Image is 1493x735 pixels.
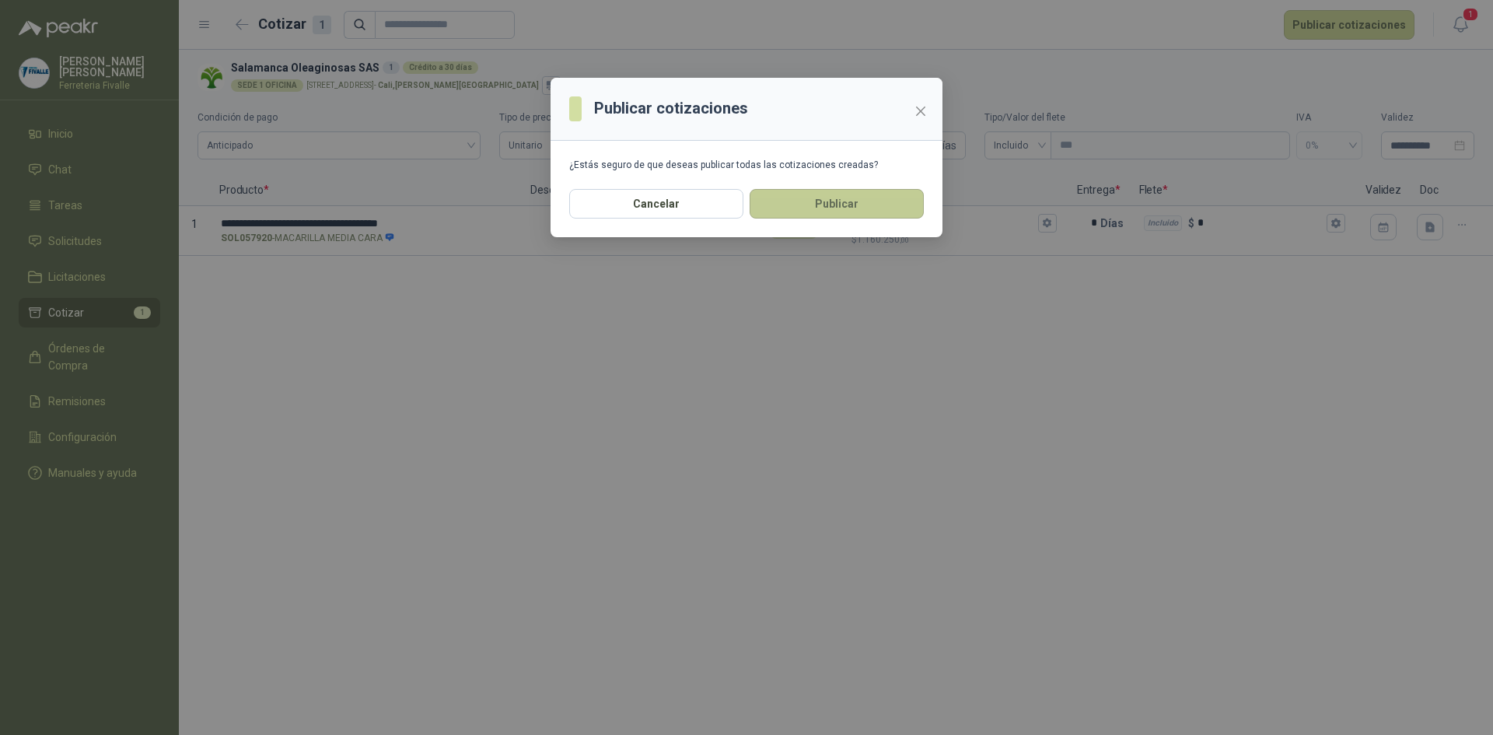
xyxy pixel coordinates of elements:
[594,96,748,121] h3: Publicar cotizaciones
[908,99,933,124] button: Close
[569,159,924,170] div: ¿Estás seguro de que deseas publicar todas las cotizaciones creadas?
[750,189,924,219] button: Publicar
[914,105,927,117] span: close
[569,189,743,219] button: Cancelar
